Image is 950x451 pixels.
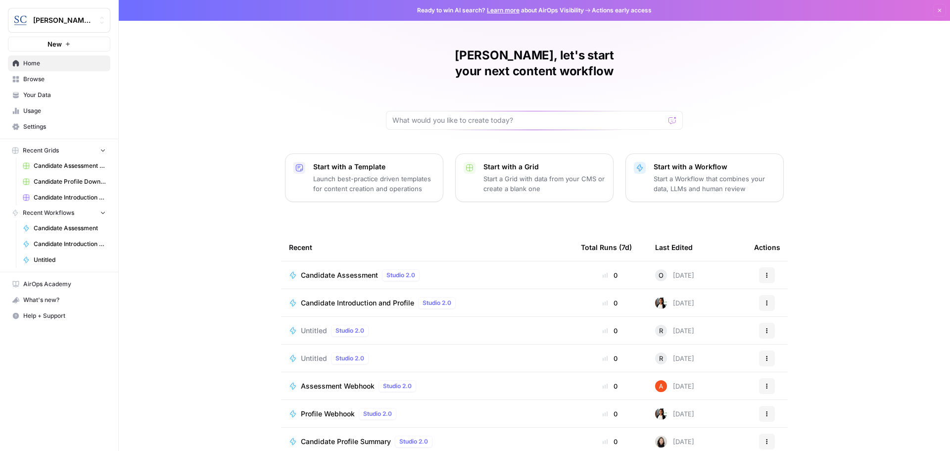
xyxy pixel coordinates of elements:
p: Start a Workflow that combines your data, LLMs and human review [654,174,775,194]
a: Candidate Introduction and ProfileStudio 2.0 [289,297,565,309]
span: Help + Support [23,311,106,320]
p: Start a Grid with data from your CMS or create a blank one [483,174,605,194]
a: Browse [8,71,110,87]
div: Recent [289,234,565,261]
div: 0 [581,409,639,419]
span: Untitled [301,353,327,363]
span: Candidate Introduction Download Sheet [34,193,106,202]
div: What's new? [8,293,110,307]
div: 0 [581,298,639,308]
a: Profile WebhookStudio 2.0 [289,408,565,420]
input: What would you like to create today? [392,115,665,125]
span: Studio 2.0 [386,271,415,280]
a: Your Data [8,87,110,103]
span: [PERSON_NAME] [GEOGRAPHIC_DATA] [33,15,93,25]
p: Start with a Grid [483,162,605,172]
span: Studio 2.0 [335,326,364,335]
button: Workspace: Stanton Chase Nashville [8,8,110,33]
span: Studio 2.0 [363,409,392,418]
span: Recent Workflows [23,208,74,217]
span: Assessment Webhook [301,381,375,391]
button: Start with a WorkflowStart a Workflow that combines your data, LLMs and human review [625,153,784,202]
div: [DATE] [655,297,694,309]
span: Browse [23,75,106,84]
span: Ready to win AI search? about AirOps Visibility [417,6,584,15]
a: Candidate Introduction Download Sheet [18,190,110,205]
p: Start with a Template [313,162,435,172]
div: 0 [581,353,639,363]
img: t5ef5oef8zpw1w4g2xghobes91mw [655,436,667,448]
span: Studio 2.0 [423,299,451,307]
button: Start with a TemplateLaunch best-practice driven templates for content creation and operations [285,153,443,202]
button: What's new? [8,292,110,308]
a: Home [8,55,110,71]
a: AirOps Academy [8,276,110,292]
span: Candidate Introduction and Profile [34,240,106,249]
span: R [659,326,663,336]
a: Settings [8,119,110,135]
button: Start with a GridStart a Grid with data from your CMS or create a blank one [455,153,614,202]
span: New [47,39,62,49]
h1: [PERSON_NAME], let's start your next content workflow [386,48,683,79]
div: [DATE] [655,380,694,392]
img: Stanton Chase Nashville Logo [11,11,29,29]
button: Help + Support [8,308,110,324]
a: Learn more [487,6,520,14]
a: Candidate Introduction and Profile [18,236,110,252]
div: 0 [581,381,639,391]
div: 0 [581,270,639,280]
span: Candidate Profile Download Sheet [34,177,106,186]
a: Candidate Assessment Download Sheet [18,158,110,174]
span: Candidate Profile Summary [301,437,391,447]
span: Studio 2.0 [399,437,428,446]
span: Candidate Assessment [301,270,378,280]
p: Launch best-practice driven templates for content creation and operations [313,174,435,194]
span: R [659,353,663,363]
a: Untitled [18,252,110,268]
img: xqjo96fmx1yk2e67jao8cdkou4un [655,297,667,309]
a: Assessment WebhookStudio 2.0 [289,380,565,392]
img: xqjo96fmx1yk2e67jao8cdkou4un [655,408,667,420]
a: UntitledStudio 2.0 [289,325,565,337]
a: UntitledStudio 2.0 [289,352,565,364]
span: Usage [23,106,106,115]
div: Actions [754,234,780,261]
a: Candidate Profile Download Sheet [18,174,110,190]
span: Untitled [34,255,106,264]
div: [DATE] [655,269,694,281]
span: Candidate Assessment [34,224,106,233]
div: [DATE] [655,352,694,364]
div: [DATE] [655,408,694,420]
span: Settings [23,122,106,131]
span: Your Data [23,91,106,100]
span: Actions early access [592,6,652,15]
span: O [659,270,664,280]
span: Studio 2.0 [383,382,412,391]
span: Profile Webhook [301,409,355,419]
div: 0 [581,437,639,447]
a: Candidate Assessment [18,220,110,236]
button: New [8,37,110,51]
p: Start with a Workflow [654,162,775,172]
img: cje7zb9ux0f2nqyv5qqgv3u0jxek [655,380,667,392]
button: Recent Grids [8,143,110,158]
a: Candidate AssessmentStudio 2.0 [289,269,565,281]
span: Studio 2.0 [335,354,364,363]
div: Total Runs (7d) [581,234,632,261]
span: Candidate Assessment Download Sheet [34,161,106,170]
a: Candidate Profile SummaryStudio 2.0 [289,436,565,448]
span: Candidate Introduction and Profile [301,298,414,308]
div: 0 [581,326,639,336]
div: [DATE] [655,436,694,448]
div: Last Edited [655,234,693,261]
a: Usage [8,103,110,119]
span: Untitled [301,326,327,336]
span: Home [23,59,106,68]
button: Recent Workflows [8,205,110,220]
div: [DATE] [655,325,694,337]
span: Recent Grids [23,146,59,155]
span: AirOps Academy [23,280,106,289]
